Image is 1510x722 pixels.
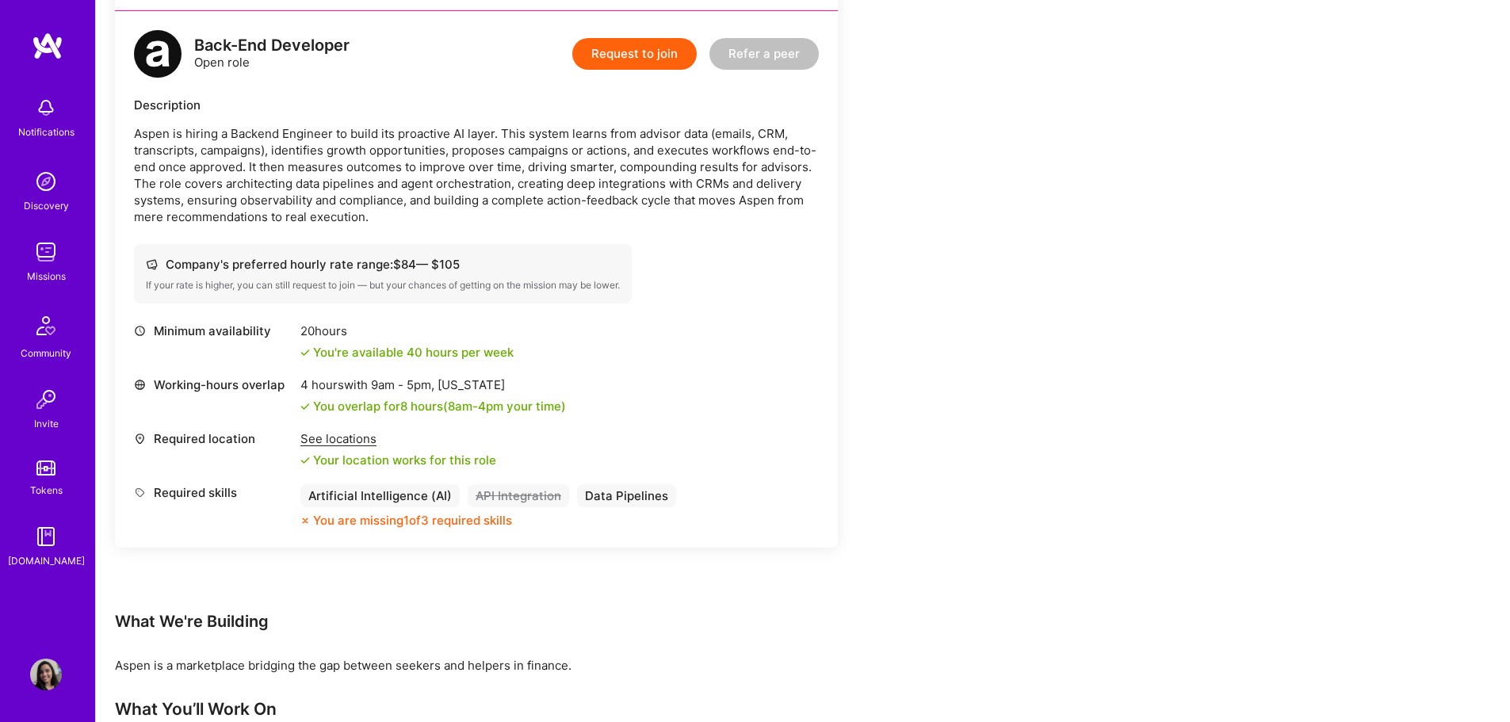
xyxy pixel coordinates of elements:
img: bell [30,92,62,124]
div: Working-hours overlap [134,376,292,393]
div: Company's preferred hourly rate range: $ 84 — $ 105 [146,256,620,273]
img: discovery [30,166,62,197]
img: User Avatar [30,659,62,690]
div: What We're Building [115,611,1066,632]
i: icon Check [300,402,310,411]
div: Tokens [30,482,63,499]
div: 4 hours with [US_STATE] [300,376,566,393]
div: If your rate is higher, you can still request to join — but your chances of getting on the missio... [146,279,620,292]
div: Open role [194,37,350,71]
span: 8am - 4pm [448,399,503,414]
div: Missions [27,268,66,285]
i: icon Tag [134,487,146,499]
i: icon CloseOrange [300,516,310,525]
div: 20 hours [300,323,514,339]
a: User Avatar [26,659,66,690]
span: 9am - 5pm , [368,377,438,392]
img: logo [134,30,182,78]
div: Community [21,345,71,361]
div: Invite [34,415,59,432]
div: You overlap for 8 hours ( your time) [313,398,566,414]
i: icon Check [300,456,310,465]
div: API Integration [468,484,569,507]
i: icon World [134,379,146,391]
i: icon Cash [146,258,158,270]
div: Artificial Intelligence (AI) [300,484,460,507]
h3: What You’ll Work On [115,699,1066,719]
i: icon Clock [134,325,146,337]
img: tokens [36,460,55,476]
img: Invite [30,384,62,415]
button: Refer a peer [709,38,819,70]
div: You are missing 1 of 3 required skills [313,512,512,529]
div: Data Pipelines [577,484,676,507]
div: [DOMAIN_NAME] [8,552,85,569]
div: Required location [134,430,292,447]
div: See locations [300,430,496,447]
div: Required skills [134,484,292,501]
i: icon Location [134,433,146,445]
img: Community [27,307,65,345]
div: You're available 40 hours per week [300,344,514,361]
i: icon Check [300,348,310,357]
img: guide book [30,521,62,552]
div: Notifications [18,124,75,140]
img: teamwork [30,236,62,268]
img: logo [32,32,63,60]
button: Request to join [572,38,697,70]
div: Description [134,97,819,113]
div: Back-End Developer [194,37,350,54]
div: Minimum availability [134,323,292,339]
div: Your location works for this role [300,452,496,468]
div: Aspen is a marketplace bridging the gap between seekers and helpers in finance. [115,657,1066,674]
div: Discovery [24,197,69,214]
p: Aspen is hiring a Backend Engineer to build its proactive AI layer. This system learns from advis... [134,125,819,225]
